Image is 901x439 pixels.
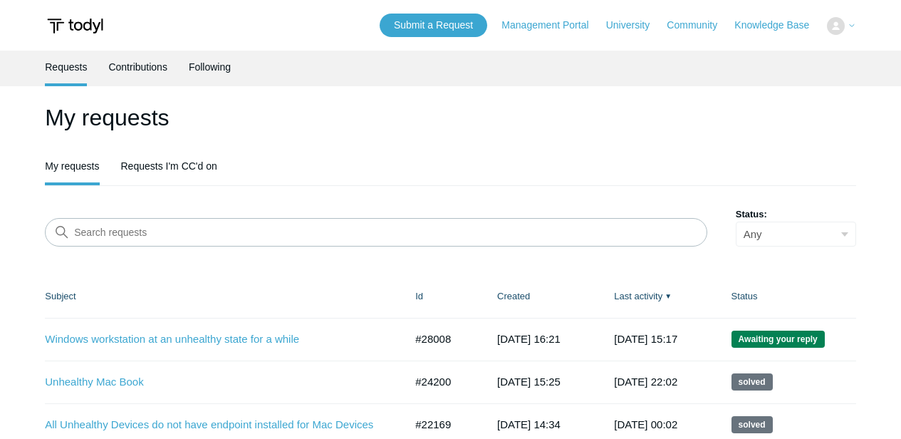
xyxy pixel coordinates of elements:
[665,291,672,301] span: ▼
[731,416,773,433] span: This request has been solved
[45,51,87,83] a: Requests
[108,51,167,83] a: Contributions
[497,291,530,301] a: Created
[614,418,677,430] time: 2025-03-03T00:02:07+00:00
[45,218,707,247] input: Search requests
[614,333,677,345] time: 2025-09-15T15:17:39+00:00
[497,376,561,388] time: 2025-04-11T15:25:16+00:00
[501,18,603,33] a: Management Portal
[736,207,856,222] label: Status:
[497,333,561,345] time: 2025-09-09T16:21:48+00:00
[45,417,383,433] a: All Unhealthy Devices do not have endpoint installed for Mac Devices
[614,376,677,388] time: 2025-05-05T22:02:23+00:00
[189,51,231,83] a: Following
[45,275,401,318] th: Subject
[380,14,487,37] a: Submit a Request
[45,100,856,135] h1: My requests
[45,150,99,182] a: My requests
[731,373,773,391] span: This request has been solved
[497,418,561,430] time: 2025-01-03T14:34:28+00:00
[401,361,483,403] td: #24200
[121,150,217,182] a: Requests I'm CC'd on
[717,275,856,318] th: Status
[734,18,823,33] a: Knowledge Base
[606,18,664,33] a: University
[45,374,383,391] a: Unhealthy Mac Book
[614,291,662,301] a: Last activity▼
[731,331,825,348] span: We are waiting for you to respond
[45,331,383,348] a: Windows workstation at an unhealthy state for a while
[45,13,105,39] img: Todyl Support Center Help Center home page
[401,275,483,318] th: Id
[401,318,483,361] td: #28008
[667,18,731,33] a: Community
